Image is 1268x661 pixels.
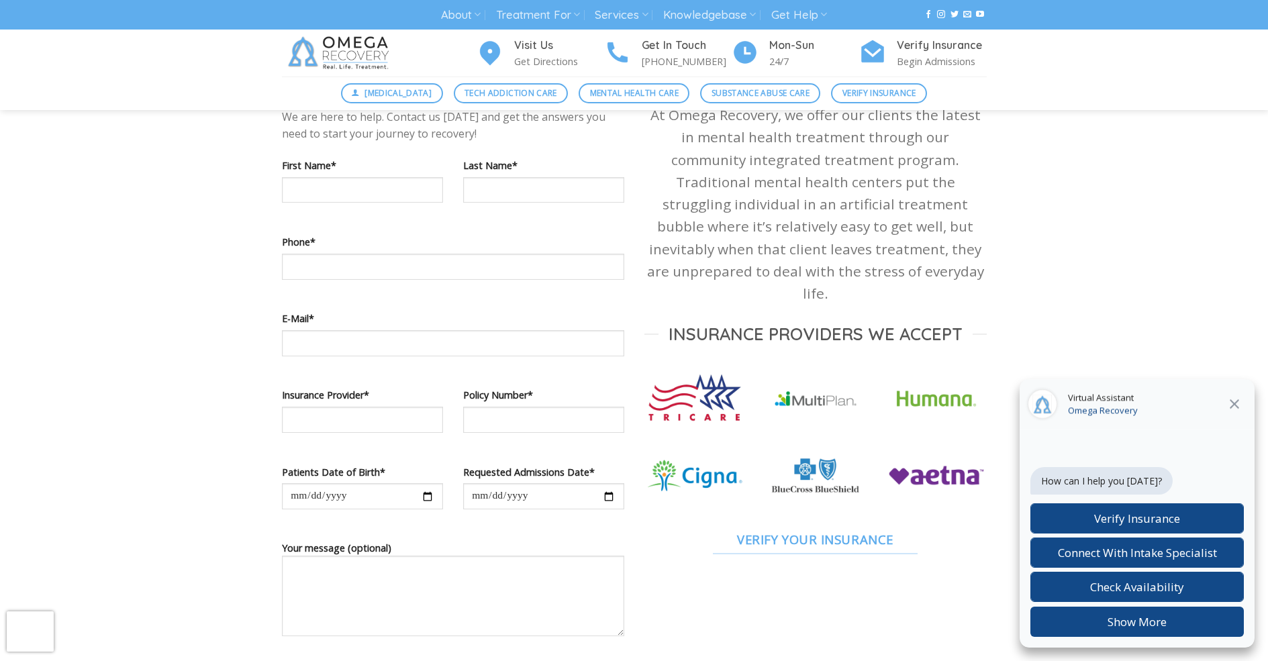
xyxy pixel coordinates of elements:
[463,464,624,480] label: Requested Admissions Date*
[642,37,732,54] h4: Get In Touch
[595,3,648,28] a: Services
[897,37,987,54] h4: Verify Insurance
[604,37,732,70] a: Get In Touch [PHONE_NUMBER]
[364,87,432,99] span: [MEDICAL_DATA]
[477,37,604,70] a: Visit Us Get Directions
[963,10,971,19] a: Send us an email
[282,556,624,636] textarea: Your message (optional)
[769,37,859,54] h4: Mon-Sun
[514,54,604,69] p: Get Directions
[712,87,810,99] span: Substance Abuse Care
[463,158,624,173] label: Last Name*
[950,10,959,19] a: Follow on Twitter
[842,87,916,99] span: Verify Insurance
[590,87,679,99] span: Mental Health Care
[282,311,624,326] label: E-Mail*
[465,87,557,99] span: Tech Addiction Care
[669,323,963,345] span: Insurance Providers we Accept
[282,464,443,480] label: Patients Date of Birth*
[663,3,756,28] a: Knowledgebase
[924,10,932,19] a: Follow on Facebook
[976,10,984,19] a: Follow on YouTube
[282,158,443,173] label: First Name*
[282,387,443,403] label: Insurance Provider*
[441,3,481,28] a: About
[700,83,820,103] a: Substance Abuse Care
[282,540,624,646] label: Your message (optional)
[737,529,893,549] span: Verify Your Insurance
[897,54,987,69] p: Begin Admissions
[341,83,443,103] a: [MEDICAL_DATA]
[642,54,732,69] p: [PHONE_NUMBER]
[496,3,580,28] a: Treatment For
[282,30,399,77] img: Omega Recovery
[454,83,569,103] a: Tech Addiction Care
[831,83,927,103] a: Verify Insurance
[644,524,987,555] a: Verify Your Insurance
[514,37,604,54] h4: Visit Us
[463,387,624,403] label: Policy Number*
[859,37,987,70] a: Verify Insurance Begin Admissions
[771,3,827,28] a: Get Help
[282,234,624,250] label: Phone*
[579,83,689,103] a: Mental Health Care
[937,10,945,19] a: Follow on Instagram
[769,54,859,69] p: 24/7
[644,104,987,305] p: At Omega Recovery, we offer our clients the latest in mental health treatment through our communi...
[282,109,624,143] p: We are here to help. Contact us [DATE] and get the answers you need to start your journey to reco...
